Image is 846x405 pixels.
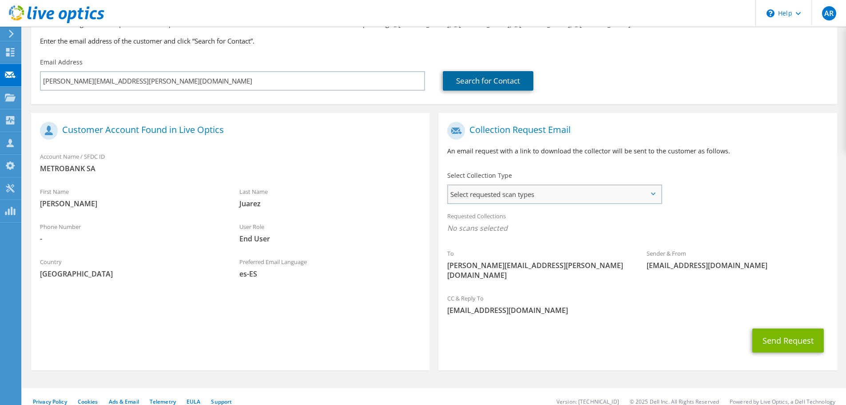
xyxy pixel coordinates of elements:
[40,164,421,173] span: METROBANK SA
[438,207,837,240] div: Requested Collections
[447,223,828,233] span: No scans selected
[438,289,837,320] div: CC & Reply To
[239,269,421,279] span: es-ES
[31,147,429,178] div: Account Name / SFDC ID
[31,253,230,283] div: Country
[40,199,222,209] span: [PERSON_NAME]
[40,122,416,140] h1: Customer Account Found in Live Optics
[230,253,430,283] div: Preferred Email Language
[230,217,430,248] div: User Role
[647,261,828,270] span: [EMAIL_ADDRESS][DOMAIN_NAME]
[767,9,775,17] svg: \n
[40,58,83,67] label: Email Address
[40,269,222,279] span: [GEOGRAPHIC_DATA]
[443,71,533,91] a: Search for Contact
[31,182,230,213] div: First Name
[447,146,828,156] p: An email request with a link to download the collector will be sent to the customer as follows.
[239,199,421,209] span: Juarez
[447,122,823,140] h1: Collection Request Email
[239,234,421,244] span: End User
[638,244,837,275] div: Sender & From
[447,261,629,280] span: [PERSON_NAME][EMAIL_ADDRESS][PERSON_NAME][DOMAIN_NAME]
[822,6,836,20] span: AR
[447,171,512,180] label: Select Collection Type
[752,329,824,353] button: Send Request
[40,36,828,46] h3: Enter the email address of the customer and click “Search for Contact”.
[447,305,828,315] span: [EMAIL_ADDRESS][DOMAIN_NAME]
[230,182,430,213] div: Last Name
[31,217,230,248] div: Phone Number
[438,244,638,285] div: To
[40,234,222,244] span: -
[448,185,661,203] span: Select requested scan types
